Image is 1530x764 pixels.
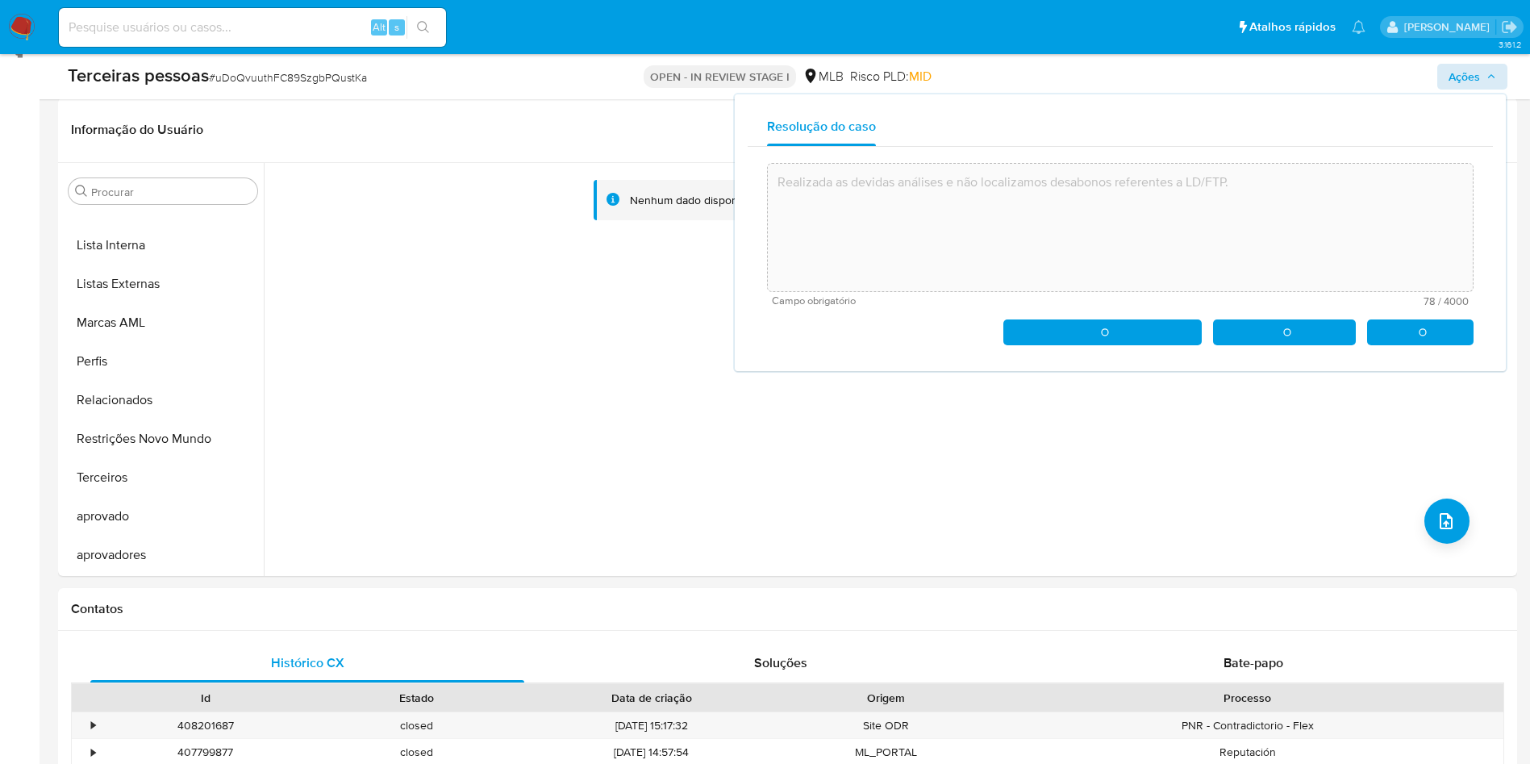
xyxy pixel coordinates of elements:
[644,65,796,88] p: OPEN - IN REVIEW STAGE I
[71,601,1504,617] h1: Contatos
[534,690,769,706] div: Data de criação
[373,19,386,35] span: Alt
[754,653,807,672] span: Soluções
[850,68,932,86] span: Risco PLD:
[68,62,209,88] b: Terceiras pessoas
[1249,19,1336,35] span: Atalhos rápidos
[62,420,264,458] button: Restrições Novo Mundo
[1424,499,1470,544] button: upload-file
[1352,20,1365,34] a: Notificações
[1224,653,1283,672] span: Bate-papo
[62,536,264,574] button: aprovadores
[59,17,446,38] input: Pesquise usuários ou casos...
[311,712,523,739] div: closed
[394,19,399,35] span: s
[772,295,1120,307] span: Campo obrigatório
[792,690,981,706] div: Origem
[62,226,264,265] button: Lista Interna
[781,712,992,739] div: Site ODR
[62,497,264,536] button: aprovado
[91,718,95,733] div: •
[406,16,440,39] button: search-icon
[992,712,1503,739] div: PNR - Contradictorio - Flex
[1501,19,1518,35] a: Sair
[71,122,203,138] h1: Informação do Usuário
[62,458,264,497] button: Terceiros
[111,690,300,706] div: Id
[62,342,264,381] button: Perfis
[768,163,1473,292] textarea: Realizada as devidas análises e não localizamos desabonos referentes a LD/FTP.
[1003,690,1492,706] div: Processo
[323,690,511,706] div: Estado
[1449,64,1480,90] span: Ações
[62,303,264,342] button: Marcas AML
[767,117,876,136] span: Resolução do caso
[271,653,344,672] span: Histórico CX
[209,69,367,86] span: # uDoQvuuthFC89SzgbPQustKa
[803,68,844,86] div: MLB
[1499,38,1522,51] span: 3.161.2
[909,67,932,86] span: MID
[62,265,264,303] button: Listas Externas
[91,745,95,760] div: •
[1437,64,1507,90] button: Ações
[1404,19,1495,35] p: magno.ferreira@mercadopago.com.br
[62,381,264,420] button: Relacionados
[1120,296,1469,307] span: Máximo de 4000 caracteres
[91,185,251,199] input: Procurar
[75,185,88,198] button: Procurar
[100,712,311,739] div: 408201687
[630,193,755,208] div: Nenhum dado disponível
[523,712,781,739] div: [DATE] 15:17:32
